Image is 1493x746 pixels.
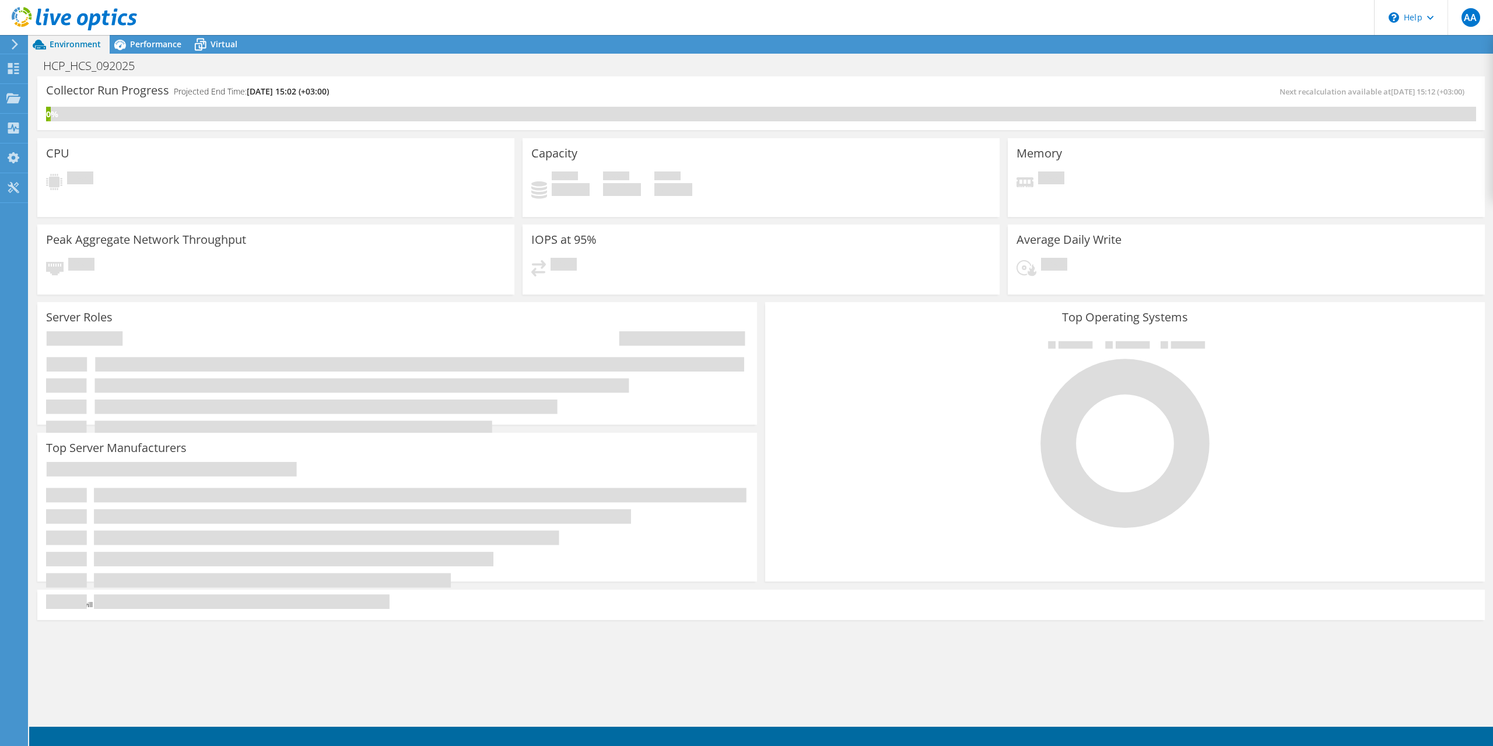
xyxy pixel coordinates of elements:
span: Total [654,171,681,183]
span: Pending [68,258,94,274]
h4: Projected End Time: [174,85,329,98]
span: Pending [1038,171,1064,187]
h3: Top Operating Systems [774,311,1476,324]
span: [DATE] 15:02 (+03:00) [247,86,329,97]
span: Performance [130,38,181,50]
h3: Capacity [531,147,577,160]
h3: Top Server Manufacturers [46,442,187,454]
h3: Average Daily Write [1017,233,1121,246]
h4: 0 GiB [654,183,692,196]
span: Free [603,171,629,183]
h4: 0 GiB [552,183,590,196]
h3: Memory [1017,147,1062,160]
span: Used [552,171,578,183]
h3: IOPS at 95% [531,233,597,246]
svg: \n [1389,12,1399,23]
h3: Peak Aggregate Network Throughput [46,233,246,246]
span: Next recalculation available at [1280,86,1470,97]
span: Virtual [211,38,237,50]
div: This graph will display once collector runs have completed [37,590,1485,620]
span: Pending [1041,258,1067,274]
div: 0% [46,108,51,121]
span: Pending [67,171,93,187]
span: Pending [551,258,577,274]
h3: Server Roles [46,311,113,324]
span: AA [1462,8,1480,27]
h4: 0 GiB [603,183,641,196]
span: Environment [50,38,101,50]
h3: CPU [46,147,69,160]
h1: HCP_HCS_092025 [38,59,153,72]
span: [DATE] 15:12 (+03:00) [1391,86,1464,97]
